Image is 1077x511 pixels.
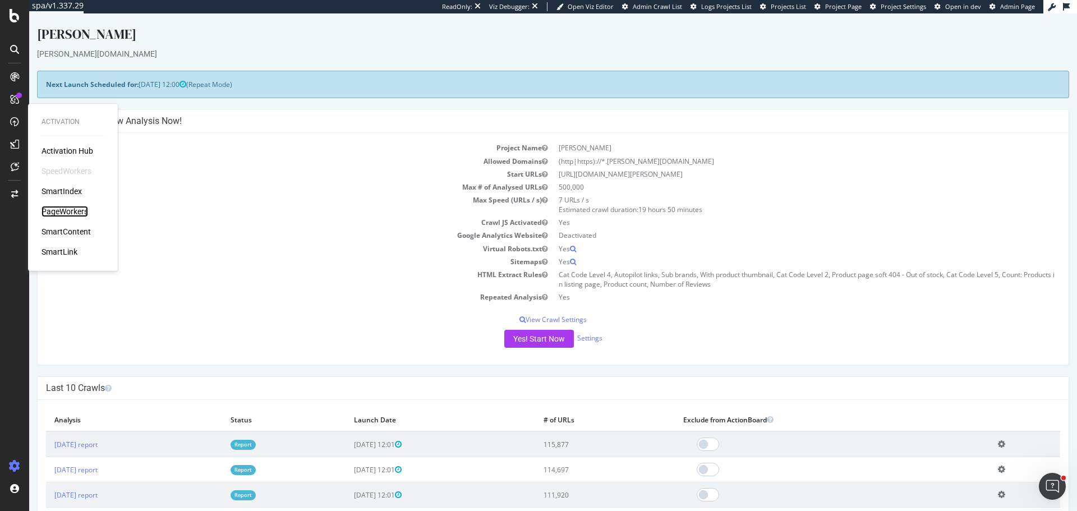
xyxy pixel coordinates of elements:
[325,452,372,461] span: [DATE] 12:01
[524,255,1031,277] td: Cat Code Level 4, Autopilot links, Sub brands, With product thumbnail, Cat Code Level 2, Product ...
[568,2,614,11] span: Open Viz Editor
[524,180,1031,202] td: 7 URLs / s Estimated crawl duration:
[475,316,545,334] button: Yes! Start Now
[8,35,1040,46] div: [PERSON_NAME][DOMAIN_NAME]
[42,226,91,237] a: SmartContent
[945,2,981,11] span: Open in dev
[17,180,524,202] td: Max Speed (URLs / s)
[17,301,1031,311] p: View Crawl Settings
[17,128,524,141] td: Project Name
[814,2,862,11] a: Project Page
[524,242,1031,255] td: Yes
[524,202,1031,215] td: Yes
[42,117,104,127] div: Activation
[989,2,1035,11] a: Admin Page
[17,66,109,76] strong: Next Launch Scheduled for:
[193,395,316,418] th: Status
[25,426,68,436] a: [DATE] report
[881,2,926,11] span: Project Settings
[506,469,646,494] td: 111,920
[42,145,93,156] a: Activation Hub
[506,395,646,418] th: # of URLs
[17,215,524,228] td: Google Analytics Website
[701,2,752,11] span: Logs Projects List
[17,141,524,154] td: Allowed Domains
[506,444,646,469] td: 114,697
[42,186,82,197] a: SmartIndex
[17,154,524,167] td: Start URLs
[524,167,1031,180] td: 500,000
[609,191,673,201] span: 19 hours 50 minutes
[524,229,1031,242] td: Yes
[556,2,614,11] a: Open Viz Editor
[42,165,91,177] div: SpeedWorkers
[17,277,524,290] td: Repeated Analysis
[489,2,530,11] div: Viz Debugger:
[25,477,68,486] a: [DATE] report
[1039,473,1066,500] iframe: Intercom live chat
[325,426,372,436] span: [DATE] 12:01
[316,395,506,418] th: Launch Date
[8,57,1040,85] div: (Repeat Mode)
[201,477,227,486] a: Report
[8,11,1040,35] div: [PERSON_NAME]
[17,242,524,255] td: Sitemaps
[109,66,157,76] span: [DATE] 12:00
[646,395,960,418] th: Exclude from ActionBoard
[524,141,1031,154] td: (http|https)://*.[PERSON_NAME][DOMAIN_NAME]
[17,102,1031,113] h4: Configure your New Analysis Now!
[17,255,524,277] td: HTML Extract Rules
[325,477,372,486] span: [DATE] 12:01
[1000,2,1035,11] span: Admin Page
[201,426,227,436] a: Report
[42,206,88,217] a: PageWorkers
[506,418,646,444] td: 115,877
[524,215,1031,228] td: Deactivated
[17,229,524,242] td: Virtual Robots.txt
[42,246,77,257] a: SmartLink
[691,2,752,11] a: Logs Projects List
[870,2,926,11] a: Project Settings
[17,202,524,215] td: Crawl JS Activated
[17,369,1031,380] h4: Last 10 Crawls
[201,452,227,461] a: Report
[17,167,524,180] td: Max # of Analysed URLs
[825,2,862,11] span: Project Page
[17,395,193,418] th: Analysis
[935,2,981,11] a: Open in dev
[771,2,806,11] span: Projects List
[524,128,1031,141] td: [PERSON_NAME]
[548,320,573,330] a: Settings
[524,277,1031,290] td: Yes
[25,452,68,461] a: [DATE] report
[622,2,682,11] a: Admin Crawl List
[760,2,806,11] a: Projects List
[633,2,682,11] span: Admin Crawl List
[524,154,1031,167] td: [URL][DOMAIN_NAME][PERSON_NAME]
[442,2,472,11] div: ReadOnly:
